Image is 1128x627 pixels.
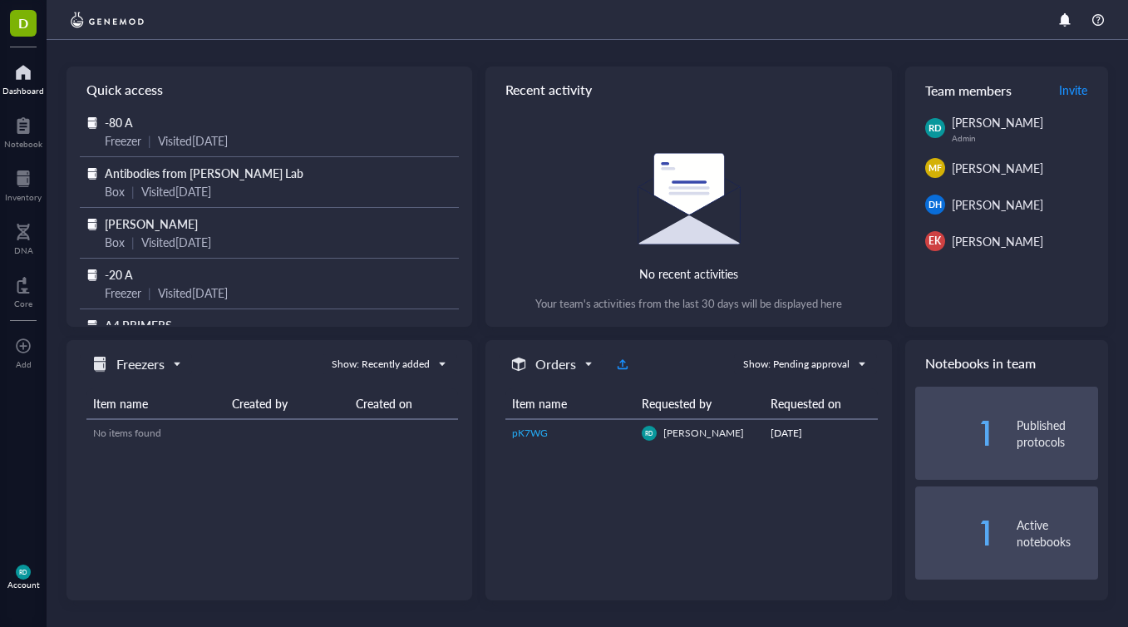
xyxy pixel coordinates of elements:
[929,198,942,211] span: DH
[131,182,135,200] div: |
[1059,81,1087,98] span: Invite
[915,420,997,447] div: 1
[5,165,42,202] a: Inventory
[485,67,891,113] div: Recent activity
[929,121,942,136] span: RD
[952,160,1043,176] span: [PERSON_NAME]
[5,192,42,202] div: Inventory
[638,153,741,244] img: Empty state
[764,388,878,419] th: Requested on
[635,388,764,419] th: Requested by
[4,139,42,149] div: Notebook
[512,426,628,441] a: pK7WG
[14,245,33,255] div: DNA
[19,569,27,576] span: RD
[332,357,430,372] div: Show: Recently added
[929,234,941,249] span: EK
[645,430,653,437] span: RD
[7,580,40,590] div: Account
[105,266,133,283] span: -20 A
[158,131,228,150] div: Visited [DATE]
[905,340,1108,387] div: Notebooks in team
[915,520,997,546] div: 1
[535,296,843,311] div: Your team's activities from the last 30 days will be displayed here
[141,233,211,251] div: Visited [DATE]
[929,161,942,175] span: MF
[66,10,148,30] img: genemod-logo
[86,388,225,419] th: Item name
[105,233,125,251] div: Box
[505,388,634,419] th: Item name
[639,264,738,283] div: No recent activities
[512,426,548,440] span: pK7WG
[148,284,151,302] div: |
[105,284,141,302] div: Freezer
[349,388,458,419] th: Created on
[131,233,135,251] div: |
[1058,77,1088,103] button: Invite
[93,426,451,441] div: No items found
[225,388,349,419] th: Created by
[743,357,850,372] div: Show: Pending approval
[4,112,42,149] a: Notebook
[105,165,303,181] span: Antibodies from [PERSON_NAME] Lab
[952,233,1043,249] span: [PERSON_NAME]
[14,299,32,309] div: Core
[141,182,211,200] div: Visited [DATE]
[105,131,141,150] div: Freezer
[1017,516,1098,550] div: Active notebooks
[105,182,125,200] div: Box
[66,67,472,113] div: Quick access
[952,196,1043,213] span: [PERSON_NAME]
[535,354,576,374] h5: Orders
[148,131,151,150] div: |
[105,114,133,131] span: -80 A
[952,133,1098,143] div: Admin
[116,354,165,374] h5: Freezers
[771,426,871,441] div: [DATE]
[952,114,1043,131] span: [PERSON_NAME]
[2,59,44,96] a: Dashboard
[105,317,172,333] span: A4 PRIMERS
[105,215,198,232] span: [PERSON_NAME]
[158,284,228,302] div: Visited [DATE]
[2,86,44,96] div: Dashboard
[18,12,28,33] span: D
[905,67,1108,113] div: Team members
[14,272,32,309] a: Core
[16,359,32,369] div: Add
[1017,417,1098,450] div: Published protocols
[14,219,33,255] a: DNA
[663,426,744,440] span: [PERSON_NAME]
